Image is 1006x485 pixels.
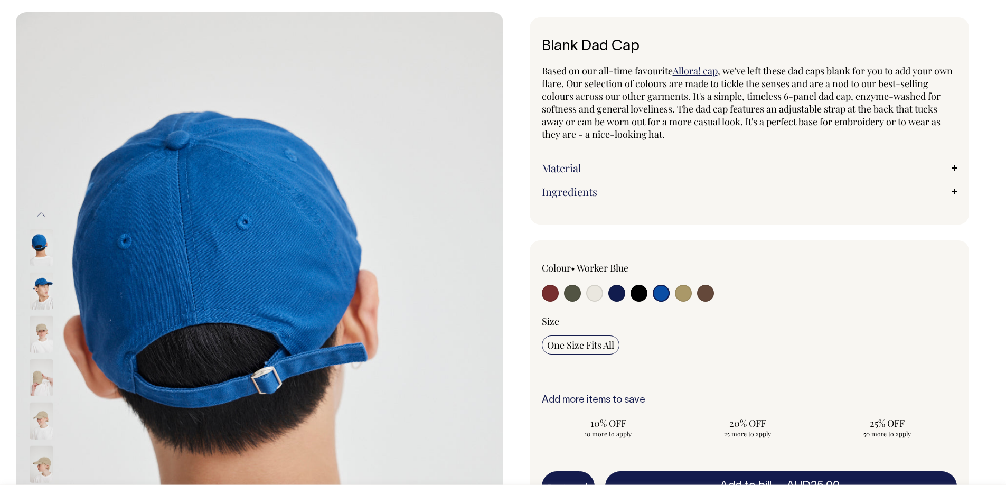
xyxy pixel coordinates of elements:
[542,39,957,55] h1: Blank Dad Cap
[547,417,670,430] span: 10% OFF
[30,446,53,483] img: washed-khaki
[826,430,948,438] span: 50 more to apply
[542,185,957,198] a: Ingredients
[30,229,53,266] img: worker-blue
[681,414,814,441] input: 20% OFF 25 more to apply
[30,273,53,310] img: worker-blue
[542,414,675,441] input: 10% OFF 10 more to apply
[687,417,809,430] span: 20% OFF
[542,262,708,274] div: Colour
[571,262,575,274] span: •
[542,335,619,355] input: One Size Fits All
[542,64,673,77] span: Based on our all-time favourite
[542,395,957,406] h6: Add more items to save
[673,64,718,77] a: Allora! cap
[577,262,628,274] label: Worker Blue
[30,316,53,353] img: washed-khaki
[687,430,809,438] span: 25 more to apply
[542,64,953,141] span: , we've left these dad caps blank for you to add your own flare. Our selection of colours are mad...
[821,414,954,441] input: 25% OFF 50 more to apply
[30,359,53,396] img: washed-khaki
[30,403,53,440] img: washed-khaki
[547,339,614,351] span: One Size Fits All
[542,162,957,174] a: Material
[547,430,670,438] span: 10 more to apply
[826,417,948,430] span: 25% OFF
[542,315,957,328] div: Size
[33,202,49,226] button: Previous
